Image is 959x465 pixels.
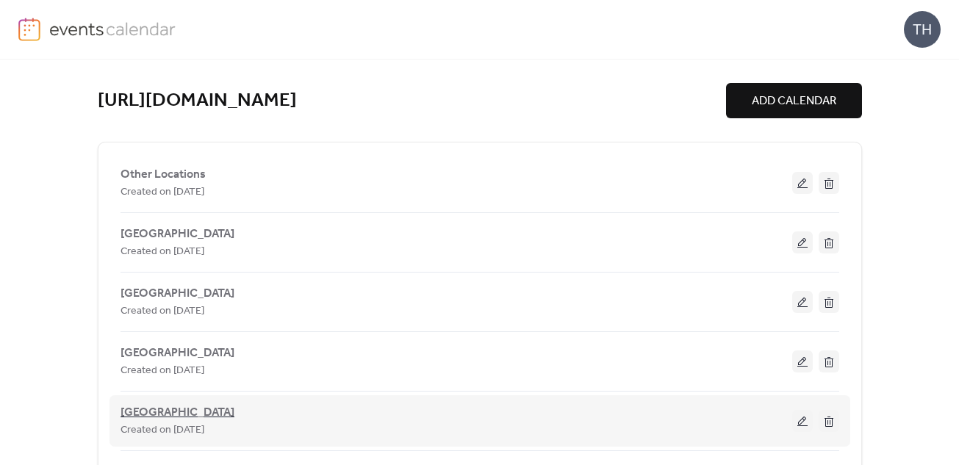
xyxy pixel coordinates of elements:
span: Created on [DATE] [121,243,204,261]
img: logo [18,18,40,41]
span: [GEOGRAPHIC_DATA] [121,345,234,362]
button: ADD CALENDAR [726,83,862,118]
span: [GEOGRAPHIC_DATA] [121,404,234,422]
div: TH [904,11,941,48]
span: Created on [DATE] [121,422,204,439]
a: [GEOGRAPHIC_DATA] [121,408,234,417]
span: [GEOGRAPHIC_DATA] [121,226,234,243]
span: Created on [DATE] [121,184,204,201]
span: [GEOGRAPHIC_DATA] [121,285,234,303]
span: Created on [DATE] [121,303,204,320]
a: Other Locations [121,170,206,179]
a: [URL][DOMAIN_NAME] [98,89,297,113]
span: Created on [DATE] [121,362,204,380]
span: Other Locations [121,166,206,184]
img: logo-type [49,18,176,40]
a: [GEOGRAPHIC_DATA] [121,289,234,298]
a: [GEOGRAPHIC_DATA] [121,230,234,238]
span: ADD CALENDAR [752,93,836,110]
a: [GEOGRAPHIC_DATA] [121,349,234,357]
